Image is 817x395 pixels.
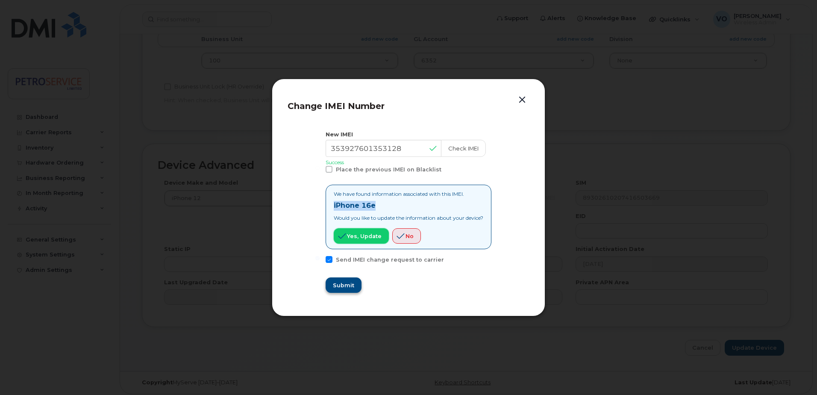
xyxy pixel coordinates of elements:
p: Would you like to update the information about your device? [334,214,483,221]
button: Submit [326,277,361,293]
strong: iPhone 16e [334,201,376,209]
span: No [406,232,414,240]
p: Success [326,159,491,166]
span: Yes, update [347,232,382,240]
input: Place the previous IMEI on Blacklist [315,166,320,170]
span: Submit [333,281,354,289]
button: No [392,228,421,244]
span: Send IMEI change request to carrier [336,256,444,263]
button: Check IMEI [441,140,486,157]
p: We have found information associated with this IMEI. [334,190,483,197]
span: Change IMEI Number [288,101,385,111]
button: Yes, update [334,228,389,244]
div: New IMEI [326,130,491,139]
input: Send IMEI change request to carrier [315,256,320,260]
span: Place the previous IMEI on Blacklist [336,166,441,173]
